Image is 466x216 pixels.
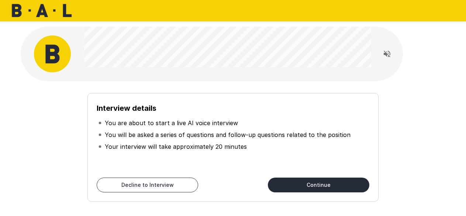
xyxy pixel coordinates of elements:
[268,178,369,192] button: Continue
[380,47,394,61] button: Read questions aloud
[97,178,198,192] button: Decline to Interview
[97,104,156,113] b: Interview details
[105,119,238,127] p: You are about to start a live AI voice interview
[105,130,351,139] p: You will be asked a series of questions and follow-up questions related to the position
[34,35,71,72] img: bal_avatar.png
[105,142,247,151] p: Your interview will take approximately 20 minutes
